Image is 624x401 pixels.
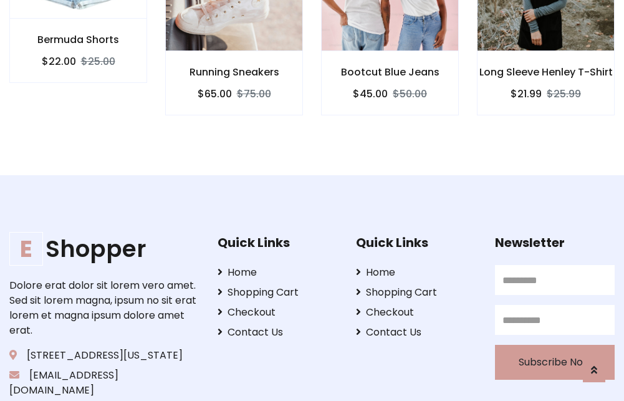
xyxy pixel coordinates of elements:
[353,88,388,100] h6: $45.00
[547,87,581,101] del: $25.99
[9,278,198,338] p: Dolore erat dolor sit lorem vero amet. Sed sit lorem magna, ipsum no sit erat lorem et magna ipsu...
[166,66,302,78] h6: Running Sneakers
[218,235,337,250] h5: Quick Links
[9,232,43,266] span: E
[478,66,614,78] h6: Long Sleeve Henley T-Shirt
[322,66,458,78] h6: Bootcut Blue Jeans
[356,325,476,340] a: Contact Us
[356,285,476,300] a: Shopping Cart
[10,34,146,46] h6: Bermuda Shorts
[495,235,615,250] h5: Newsletter
[9,235,198,263] a: EShopper
[511,88,542,100] h6: $21.99
[198,88,232,100] h6: $65.00
[218,265,337,280] a: Home
[356,265,476,280] a: Home
[9,368,198,398] p: [EMAIL_ADDRESS][DOMAIN_NAME]
[218,305,337,320] a: Checkout
[9,235,198,263] h1: Shopper
[237,87,271,101] del: $75.00
[218,285,337,300] a: Shopping Cart
[9,348,198,363] p: [STREET_ADDRESS][US_STATE]
[356,235,476,250] h5: Quick Links
[218,325,337,340] a: Contact Us
[81,54,115,69] del: $25.00
[393,87,427,101] del: $50.00
[495,345,615,380] button: Subscribe Now
[42,56,76,67] h6: $22.00
[356,305,476,320] a: Checkout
